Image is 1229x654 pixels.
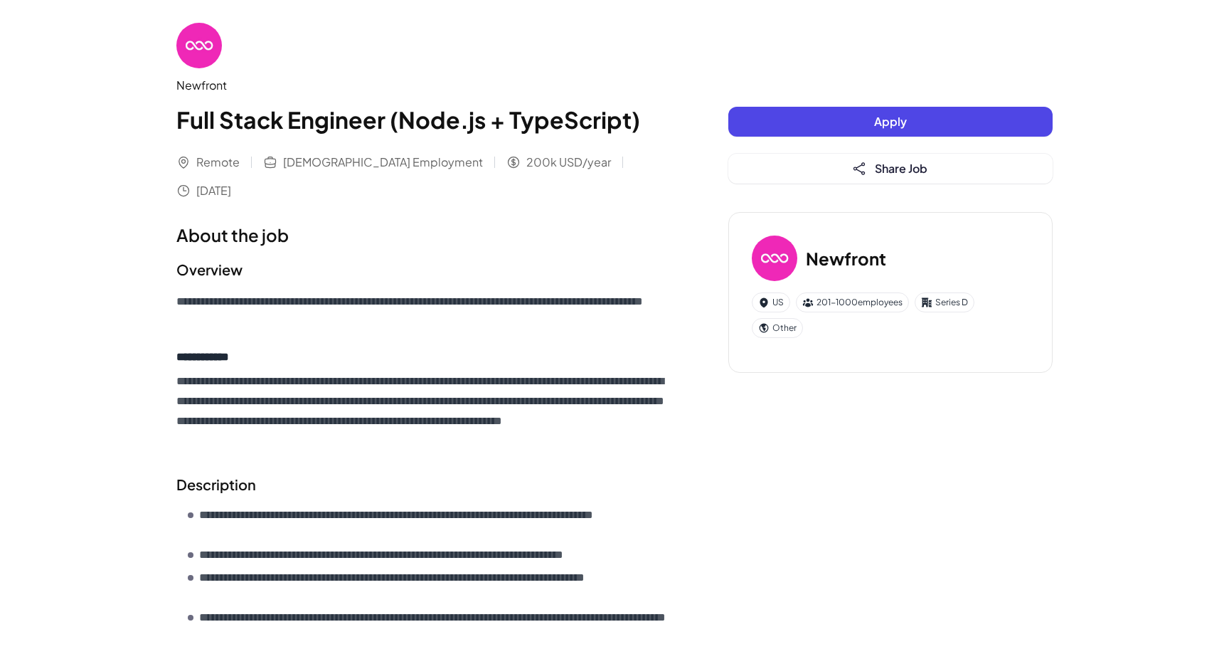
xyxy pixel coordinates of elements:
[875,161,927,176] span: Share Job
[752,292,790,312] div: US
[526,154,611,171] span: 200k USD/year
[283,154,483,171] span: [DEMOGRAPHIC_DATA] Employment
[176,77,671,94] div: Newfront
[915,292,974,312] div: Series D
[176,102,671,137] h1: Full Stack Engineer (Node.js + TypeScript)
[728,154,1053,184] button: Share Job
[176,259,671,280] h2: Overview
[752,318,803,338] div: Other
[752,236,797,281] img: Ne
[806,246,886,271] h3: Newfront
[176,222,671,248] h1: About the job
[874,114,907,129] span: Apply
[796,292,909,312] div: 201-1000 employees
[176,23,222,68] img: Ne
[176,474,671,495] h2: Description
[196,154,240,171] span: Remote
[728,107,1053,137] button: Apply
[196,182,231,199] span: [DATE]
